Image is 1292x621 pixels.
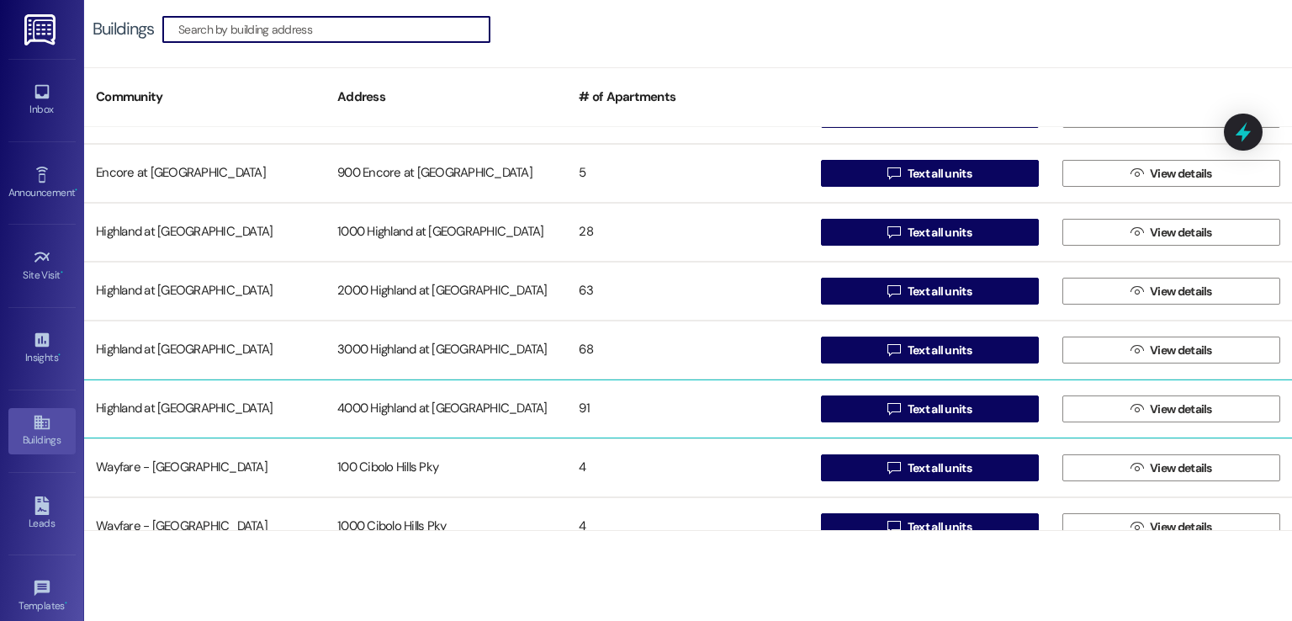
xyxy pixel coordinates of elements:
[8,408,76,454] a: Buildings
[887,402,900,416] i: 
[8,574,76,619] a: Templates •
[1130,226,1143,239] i: 
[8,326,76,371] a: Insights •
[567,510,808,544] div: 4
[84,451,326,485] div: Wayfare - [GEOGRAPHIC_DATA]
[326,451,567,485] div: 100 Cibolo Hills Pky
[567,274,808,308] div: 63
[1130,343,1143,357] i: 
[326,333,567,367] div: 3000 Highland at [GEOGRAPHIC_DATA]
[887,226,900,239] i: 
[908,283,972,300] span: Text all units
[887,520,900,533] i: 
[93,20,154,38] div: Buildings
[887,284,900,298] i: 
[326,392,567,426] div: 4000 Highland at [GEOGRAPHIC_DATA]
[1130,520,1143,533] i: 
[1062,337,1280,364] button: View details
[1150,459,1212,477] span: View details
[567,333,808,367] div: 68
[908,342,972,359] span: Text all units
[61,267,63,279] span: •
[326,274,567,308] div: 2000 Highland at [GEOGRAPHIC_DATA]
[1130,284,1143,298] i: 
[84,392,326,426] div: Highland at [GEOGRAPHIC_DATA]
[1150,518,1212,536] span: View details
[84,77,326,118] div: Community
[887,343,900,357] i: 
[1062,160,1280,187] button: View details
[567,392,808,426] div: 91
[84,157,326,190] div: Encore at [GEOGRAPHIC_DATA]
[326,157,567,190] div: 900 Encore at [GEOGRAPHIC_DATA]
[887,167,900,180] i: 
[821,219,1039,246] button: Text all units
[75,184,77,196] span: •
[821,337,1039,364] button: Text all units
[1150,342,1212,359] span: View details
[84,274,326,308] div: Highland at [GEOGRAPHIC_DATA]
[1150,224,1212,241] span: View details
[24,14,59,45] img: ResiDesk Logo
[1130,402,1143,416] i: 
[567,451,808,485] div: 4
[821,513,1039,540] button: Text all units
[908,401,972,418] span: Text all units
[1062,513,1280,540] button: View details
[8,243,76,289] a: Site Visit •
[821,454,1039,481] button: Text all units
[326,510,567,544] div: 1000 Cibolo Hills Pky
[821,160,1039,187] button: Text all units
[84,333,326,367] div: Highland at [GEOGRAPHIC_DATA]
[567,215,808,249] div: 28
[1062,278,1280,305] button: View details
[1130,461,1143,475] i: 
[908,224,972,241] span: Text all units
[821,395,1039,422] button: Text all units
[178,18,490,41] input: Search by building address
[1130,167,1143,180] i: 
[908,165,972,183] span: Text all units
[1062,454,1280,481] button: View details
[908,459,972,477] span: Text all units
[84,510,326,544] div: Wayfare - [GEOGRAPHIC_DATA]
[326,77,567,118] div: Address
[567,77,808,118] div: # of Apartments
[65,597,67,609] span: •
[1062,219,1280,246] button: View details
[8,491,76,537] a: Leads
[908,518,972,536] span: Text all units
[887,461,900,475] i: 
[1150,401,1212,418] span: View details
[1150,283,1212,300] span: View details
[1150,165,1212,183] span: View details
[326,215,567,249] div: 1000 Highland at [GEOGRAPHIC_DATA]
[1062,395,1280,422] button: View details
[821,278,1039,305] button: Text all units
[58,349,61,361] span: •
[567,157,808,190] div: 5
[84,215,326,249] div: Highland at [GEOGRAPHIC_DATA]
[8,77,76,123] a: Inbox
